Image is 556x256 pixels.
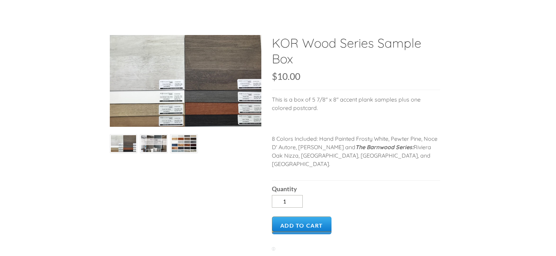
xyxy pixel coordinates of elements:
b: Quantity [272,185,297,193]
img: s832171791223022656_p904_i3_w2400.png [141,134,167,153]
em: The Barnwood Series: [355,144,414,151]
img: s832171791223022656_p904_i2_w2400.png [171,134,197,153]
h2: KOR Wood Series Sample Box [272,35,440,72]
p: This is a box of 5 7/8" x 8" accent plank samples plus one colored postcard. [272,95,440,119]
span: $10.00 [272,71,300,82]
img: s832171791223022656_p904_i1_w640.jpeg [109,135,138,152]
p: 8 Colors Included: Hand Painted Frosty White, Pewter Pine, Noce D' Autore, [PERSON_NAME] and Rivi... [272,134,440,175]
img: s832171791223022656_p904_i1_w640.jpeg [110,35,261,127]
a: Add to Cart [272,216,332,234]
